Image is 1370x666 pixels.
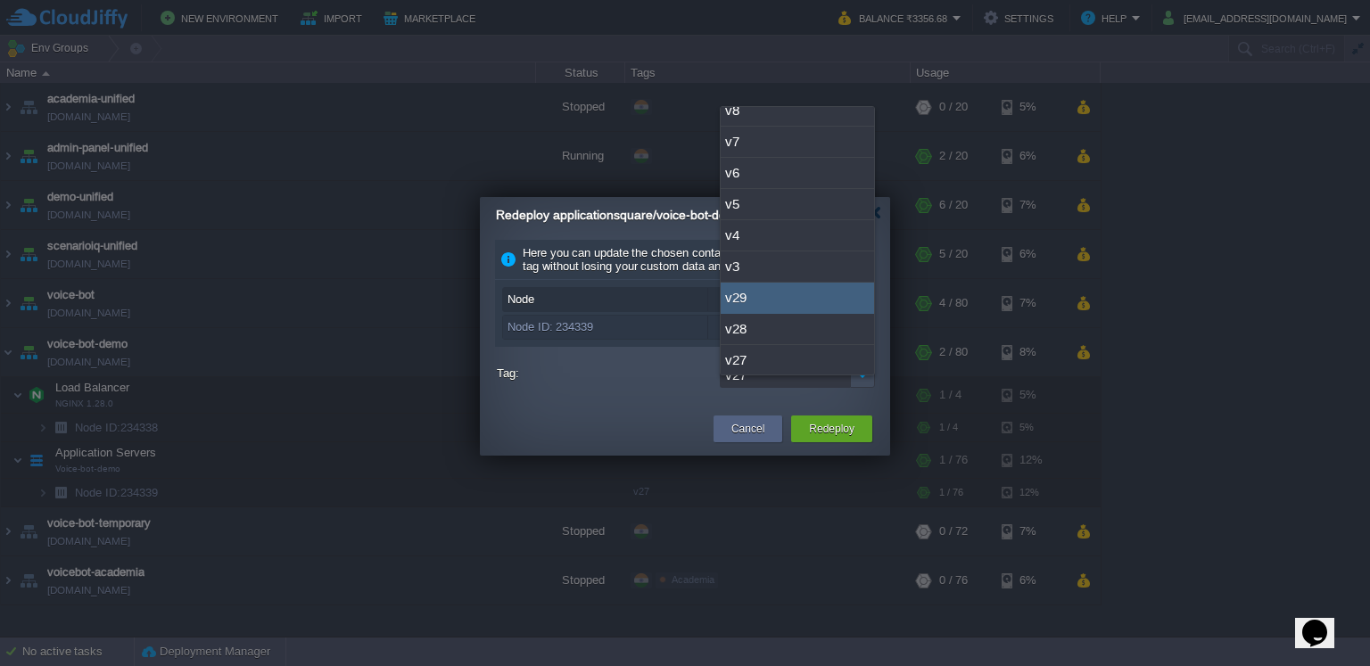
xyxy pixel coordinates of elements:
div: Node ID: 234339 [503,316,707,339]
label: Tag: [497,362,715,384]
div: v7 [721,127,874,158]
span: Redeploy applicationsquare/voice-bot-demo containers [496,208,806,222]
div: v29 [721,283,874,314]
button: Redeploy [809,420,854,438]
div: v27 [721,345,874,376]
button: Cancel [731,420,764,438]
div: v28 [721,314,874,345]
div: v6 [721,158,874,189]
div: Tag [708,288,869,311]
div: v4 [721,220,874,251]
div: Here you can update the chosen containers to another template tag without losing your custom data... [495,240,875,280]
div: v3 [721,251,874,283]
iframe: chat widget [1295,595,1352,648]
div: Node [503,288,707,311]
div: v5 [721,189,874,220]
div: v27 [708,316,869,339]
div: v8 [721,95,874,127]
